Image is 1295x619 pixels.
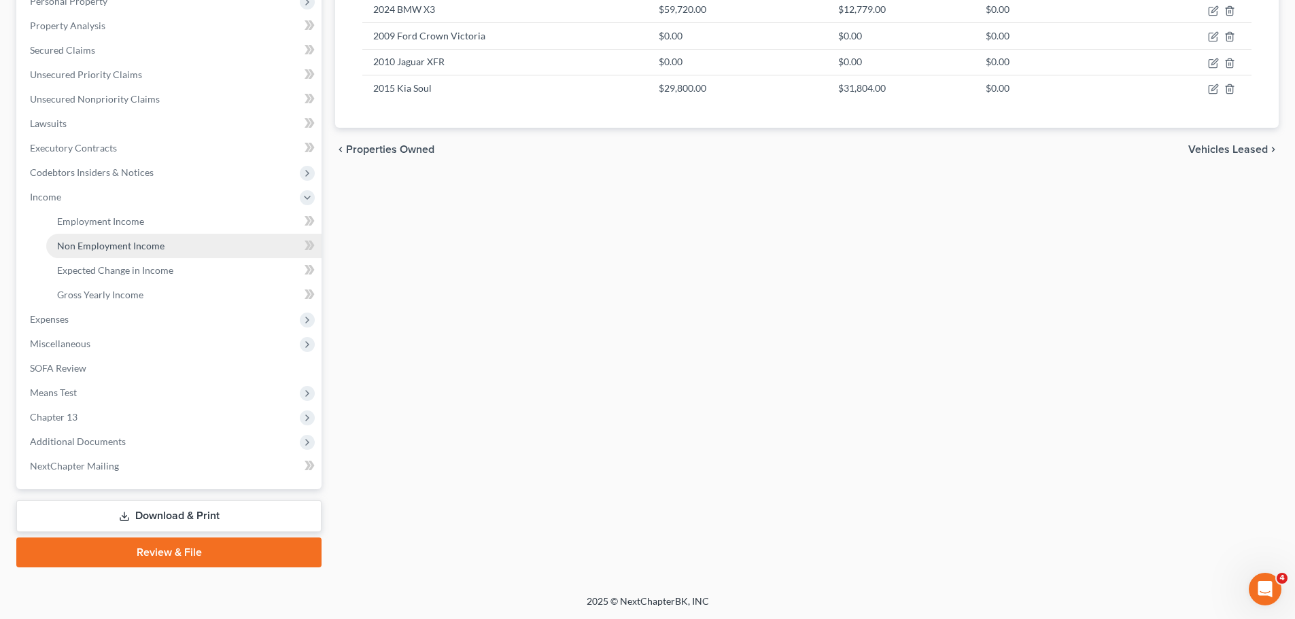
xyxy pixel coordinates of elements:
[30,69,142,80] span: Unsecured Priority Claims
[30,166,154,178] span: Codebtors Insiders & Notices
[648,75,827,101] td: $29,800.00
[648,23,827,49] td: $0.00
[30,93,160,105] span: Unsecured Nonpriority Claims
[827,23,975,49] td: $0.00
[19,136,322,160] a: Executory Contracts
[30,411,77,423] span: Chapter 13
[827,49,975,75] td: $0.00
[16,537,322,567] a: Review & File
[19,87,322,111] a: Unsecured Nonpriority Claims
[975,49,1135,75] td: $0.00
[260,595,1035,619] div: 2025 © NextChapterBK, INC
[19,454,322,478] a: NextChapter Mailing
[19,38,322,63] a: Secured Claims
[30,313,69,325] span: Expenses
[19,111,322,136] a: Lawsuits
[1249,573,1281,605] iframe: Intercom live chat
[335,144,434,155] button: chevron_left Properties Owned
[362,49,648,75] td: 2010 Jaguar XFR
[30,118,67,129] span: Lawsuits
[1188,144,1279,155] button: Vehicles Leased chevron_right
[30,338,90,349] span: Miscellaneous
[827,75,975,101] td: $31,804.00
[1268,144,1279,155] i: chevron_right
[30,20,105,31] span: Property Analysis
[30,460,119,472] span: NextChapter Mailing
[57,289,143,300] span: Gross Yearly Income
[346,144,434,155] span: Properties Owned
[19,14,322,38] a: Property Analysis
[57,264,173,276] span: Expected Change in Income
[19,63,322,87] a: Unsecured Priority Claims
[46,283,322,307] a: Gross Yearly Income
[46,234,322,258] a: Non Employment Income
[648,49,827,75] td: $0.00
[57,240,165,251] span: Non Employment Income
[46,209,322,234] a: Employment Income
[335,144,346,155] i: chevron_left
[30,191,61,202] span: Income
[57,215,144,227] span: Employment Income
[16,500,322,532] a: Download & Print
[362,23,648,49] td: 2009 Ford Crown Victoria
[975,75,1135,101] td: $0.00
[362,75,648,101] td: 2015 Kia Soul
[46,258,322,283] a: Expected Change in Income
[30,436,126,447] span: Additional Documents
[19,356,322,381] a: SOFA Review
[30,142,117,154] span: Executory Contracts
[975,23,1135,49] td: $0.00
[1277,573,1288,584] span: 4
[30,362,86,374] span: SOFA Review
[30,387,77,398] span: Means Test
[30,44,95,56] span: Secured Claims
[1188,144,1268,155] span: Vehicles Leased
